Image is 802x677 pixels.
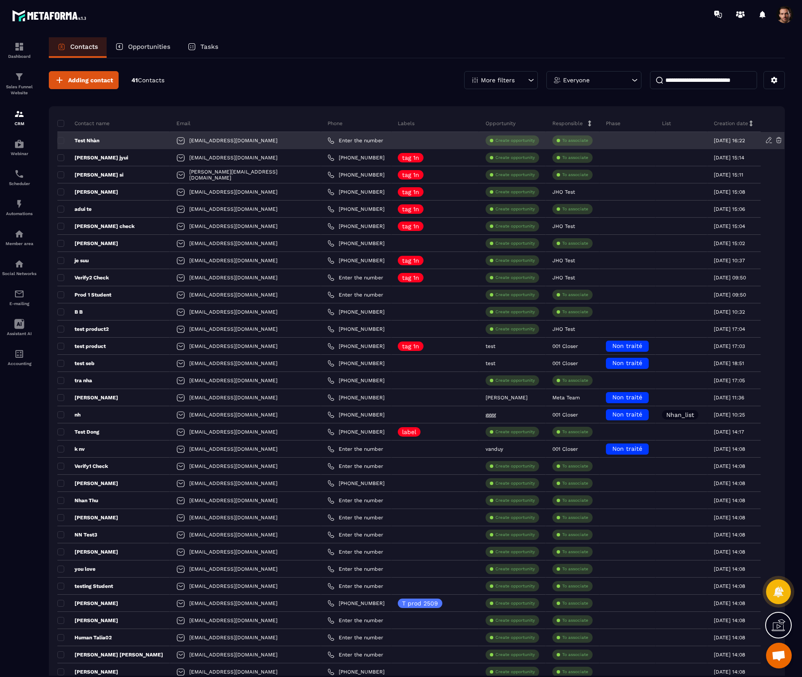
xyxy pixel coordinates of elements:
[495,155,535,161] p: Create opportunity
[57,223,134,230] p: [PERSON_NAME] check
[328,206,385,213] a: [PHONE_NUMBER]
[179,37,227,58] a: Tasks
[495,669,535,675] p: Create opportunity
[486,446,503,452] p: vanduy
[562,600,588,606] p: To associate
[57,120,110,127] p: Contact name
[714,412,745,418] p: [DATE] 10:25
[486,395,528,401] p: [PERSON_NAME]
[57,411,80,418] p: nh
[495,189,535,195] p: Create opportunity
[2,84,36,96] p: Sales Funnel Website
[2,151,36,156] p: Webinar
[328,360,385,367] a: [PHONE_NUMBER]
[562,138,588,144] p: To associate
[562,497,588,503] p: To associate
[562,155,588,161] p: To associate
[714,206,745,212] p: [DATE] 15:06
[495,566,535,572] p: Create opportunity
[328,257,385,264] a: [PHONE_NUMBER]
[2,211,36,216] p: Automations
[714,669,745,675] p: [DATE] 14:08
[714,138,745,144] p: [DATE] 16:22
[495,326,535,332] p: Create opportunity
[714,292,746,298] p: [DATE] 09:50
[662,120,671,127] p: List
[562,463,588,469] p: To associate
[486,120,516,127] p: Opportunity
[714,549,745,555] p: [DATE] 14:08
[714,258,745,264] p: [DATE] 10:37
[552,360,578,366] p: 001 Closer
[328,343,385,350] a: [PHONE_NUMBER]
[2,241,36,246] p: Member area
[2,35,36,65] a: formationformationDashboard
[714,326,745,332] p: [DATE] 17:04
[57,137,99,144] p: Test Nhàn
[57,446,85,452] p: k nv
[57,377,92,384] p: tra nha
[57,428,99,435] p: Test Dong
[131,76,164,84] p: 41
[57,326,109,333] p: test product2
[495,600,535,606] p: Create opportunity
[495,480,535,486] p: Create opportunity
[328,309,385,315] a: [PHONE_NUMBER]
[14,139,24,149] img: automations
[57,274,109,281] p: Verify2 Check
[2,102,36,132] a: formationformationCRM
[495,549,535,555] p: Create opportunity
[552,189,575,195] p: JHO Test
[552,412,578,418] p: 001 Closer
[612,411,642,418] span: Non traité
[14,199,24,209] img: automations
[2,282,36,312] a: emailemailE-mailing
[562,172,588,178] p: To associate
[714,566,745,572] p: [DATE] 14:08
[714,189,745,195] p: [DATE] 15:08
[2,192,36,222] a: automationsautomationsAutomations
[57,394,118,401] p: [PERSON_NAME]
[714,617,745,623] p: [DATE] 14:08
[714,515,745,521] p: [DATE] 14:08
[57,480,118,487] p: [PERSON_NAME]
[12,8,89,24] img: logo
[128,43,170,51] p: Opportunities
[562,309,588,315] p: To associate
[714,652,745,658] p: [DATE] 14:08
[495,652,535,658] p: Create opportunity
[714,446,745,452] p: [DATE] 14:08
[2,252,36,282] a: social-networksocial-networkSocial Networks
[495,223,535,229] p: Create opportunity
[495,532,535,538] p: Create opportunity
[495,206,535,212] p: Create opportunity
[57,548,118,555] p: [PERSON_NAME]
[57,497,98,504] p: Nhan Thu
[495,377,535,383] p: Create opportunity
[714,172,743,178] p: [DATE] 15:11
[766,643,792,668] div: Mở cuộc trò chuyện
[562,617,588,623] p: To associate
[70,43,98,51] p: Contacts
[714,343,745,349] p: [DATE] 17:03
[176,120,191,127] p: Email
[714,155,744,161] p: [DATE] 15:14
[328,120,343,127] p: Phone
[200,43,218,51] p: Tasks
[714,223,745,229] p: [DATE] 15:04
[328,480,385,487] a: [PHONE_NUMBER]
[714,583,745,589] p: [DATE] 14:08
[495,515,535,521] p: Create opportunity
[495,617,535,623] p: Create opportunity
[57,309,83,315] p: B B
[2,312,36,342] a: Assistant AI
[402,258,419,264] p: tag 1n
[495,463,535,469] p: Create opportunity
[714,480,745,486] p: [DATE] 14:08
[2,271,36,276] p: Social Networks
[402,223,419,229] p: tag 1n
[57,583,113,590] p: testing Student
[495,497,535,503] p: Create opportunity
[714,395,744,401] p: [DATE] 11:36
[714,275,746,281] p: [DATE] 09:50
